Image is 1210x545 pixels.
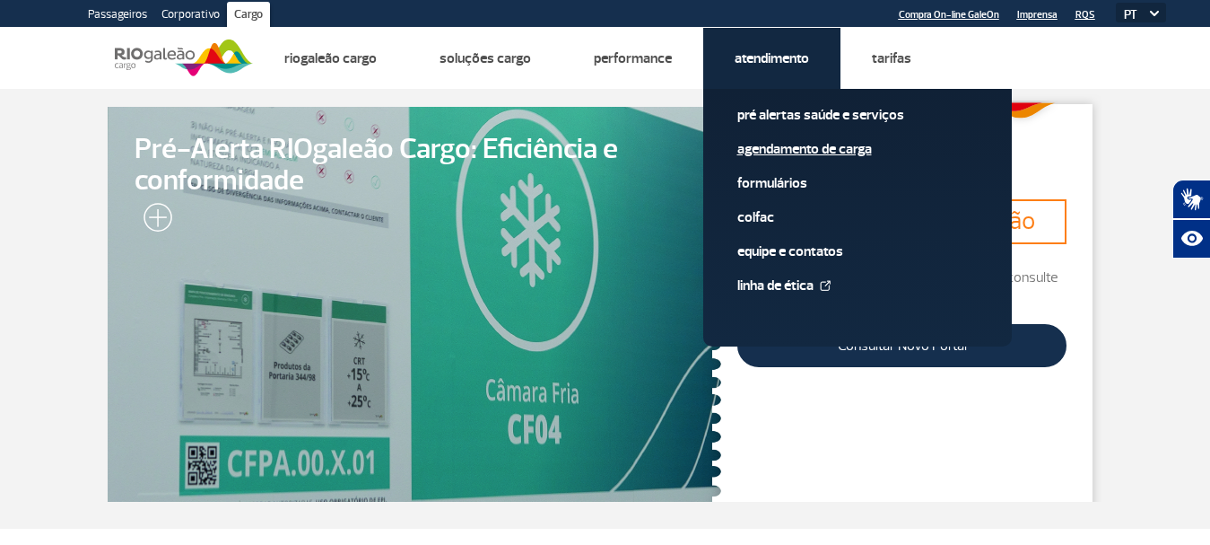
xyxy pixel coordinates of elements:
a: Imprensa [1017,9,1058,21]
button: Abrir tradutor de língua de sinais. [1172,180,1210,219]
a: RQS [1075,9,1095,21]
a: Passageiros [81,2,154,31]
a: Corporativo [154,2,227,31]
span: Pré-Alerta RIOgaleão Cargo: Eficiência e conformidade [135,134,694,197]
a: Soluções Cargo [440,49,531,67]
a: Atendimento [735,49,809,67]
a: Performance [594,49,672,67]
a: Pré-Alerta RIOgaleão Cargo: Eficiência e conformidade [108,107,721,502]
img: leia-mais [135,203,172,239]
a: Compra On-line GaleOn [899,9,999,21]
a: Pré alertas Saúde e Serviços [737,105,978,125]
div: Plugin de acessibilidade da Hand Talk. [1172,180,1210,259]
img: External Link Icon [820,280,831,291]
a: Equipe e Contatos [737,242,978,261]
a: Formulários [737,173,978,193]
a: Colfac [737,207,978,227]
a: Cargo [227,2,270,31]
button: Abrir recursos assistivos. [1172,219,1210,259]
a: Agendamento de Carga [737,139,978,159]
a: Linha de Ética [737,276,978,295]
a: Riogaleão Cargo [284,49,377,67]
a: Tarifas [872,49,911,67]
